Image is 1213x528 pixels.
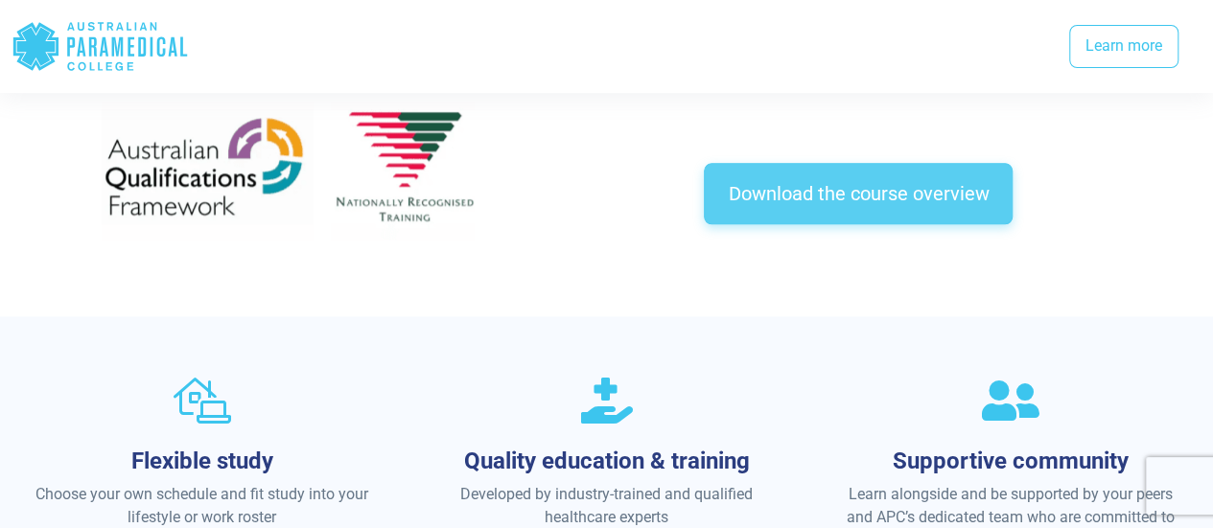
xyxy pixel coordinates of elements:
h3: Flexible study [27,448,378,475]
h3: Supportive community [835,448,1186,475]
a: Learn more [1069,25,1178,69]
iframe: EmbedSocial Universal Widget [704,40,1112,156]
a: Download the course overview [704,163,1013,224]
h3: Quality education & training [432,448,782,475]
div: Australian Paramedical College [12,15,189,78]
